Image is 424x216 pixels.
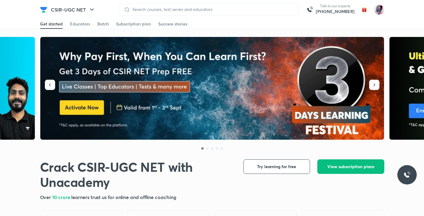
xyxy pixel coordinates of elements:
a: [PHONE_NUMBER] [316,8,355,15]
span: 10 crore [52,194,71,200]
img: archana singh [374,5,384,15]
img: Company Logo [40,6,47,13]
img: call-us [304,4,316,16]
div: Batch [97,21,109,27]
div: Success stories [158,21,187,27]
span: Over [40,194,52,200]
a: Subscription plan [116,19,151,29]
span: Try learning for free [257,164,296,170]
img: avatar [359,5,369,15]
div: Educators [70,21,90,27]
img: ttu [403,171,411,178]
button: View subscription plans [317,159,384,174]
a: Get started [40,19,63,29]
a: Batch [97,19,109,29]
a: Educators [70,19,90,29]
span: learners trust us for online and offline coaching [71,194,176,200]
div: Get started [40,21,63,27]
div: Subscription plan [116,21,151,27]
h1: Crack CSIR-UGC NET with Unacademy [40,159,234,190]
input: Search courses, test series and educators [130,7,294,12]
a: Success stories [158,19,187,29]
button: CSIR-UGC NET [47,4,99,16]
p: Talk to our experts [316,4,355,8]
button: Try learning for free [243,159,310,174]
span: View subscription plans [327,164,374,170]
